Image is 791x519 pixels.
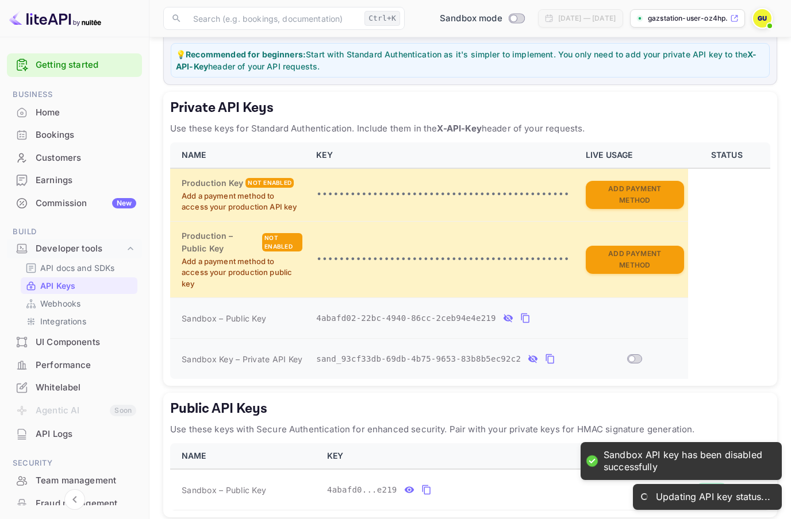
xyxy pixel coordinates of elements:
[327,484,397,496] span: 4abafd0...e219
[7,493,142,514] a: Fraud management
[25,280,133,292] a: API Keys
[36,59,136,72] a: Getting started
[586,181,684,209] button: Add Payment Method
[182,177,243,189] h6: Production Key
[7,423,142,446] div: API Logs
[170,122,770,135] p: Use these keys for Standard Authentication. Include them in the header of your requests.
[40,315,86,327] p: Integrations
[320,443,650,469] th: KEY
[7,493,142,515] div: Fraud management
[182,312,266,324] span: Sandbox – Public Key
[186,49,306,59] strong: Recommended for beginners:
[9,9,101,28] img: LiteAPI logo
[262,233,302,251] div: Not enabled
[36,336,136,349] div: UI Components
[7,147,142,169] div: Customers
[182,256,302,290] p: Add a payment method to access your production public key
[648,13,728,24] p: gazstation-user-oz4hp....
[176,48,765,72] p: 💡 Start with Standard Authentication as it's simpler to implement. You only need to add your priv...
[7,88,142,101] span: Business
[36,497,136,510] div: Fraud management
[579,142,688,168] th: LIVE USAGE
[7,169,142,191] a: Earnings
[170,443,770,510] table: public api keys table
[25,297,133,309] a: Webhooks
[245,178,294,188] div: Not enabled
[316,353,521,365] span: sand_93cf33db-69db-4b75-9653-83b8b5ec92c2
[36,359,136,372] div: Performance
[7,331,142,354] div: UI Components
[36,242,125,255] div: Developer tools
[586,254,684,264] a: Add Payment Method
[36,152,136,165] div: Customers
[364,11,400,26] div: Ctrl+K
[7,124,142,145] a: Bookings
[170,142,309,168] th: NAME
[7,354,142,375] a: Performance
[36,381,136,394] div: Whitelabel
[182,230,260,255] h6: Production – Public Key
[182,484,266,496] span: Sandbox – Public Key
[440,12,502,25] span: Sandbox mode
[7,354,142,377] div: Performance
[7,377,142,399] div: Whitelabel
[186,7,360,30] input: Search (e.g. bookings, documentation)
[21,277,137,294] div: API Keys
[7,239,142,259] div: Developer tools
[170,99,770,117] h5: Private API Keys
[7,169,142,192] div: Earnings
[316,253,572,266] p: •••••••••••••••••••••••••••••••••••••••••••••
[7,102,142,123] a: Home
[176,49,757,71] strong: X-API-Key
[7,423,142,444] a: API Logs
[435,12,529,25] div: Switch to Production mode
[7,470,142,492] div: Team management
[21,313,137,330] div: Integrations
[64,489,85,510] button: Collapse navigation
[25,315,133,327] a: Integrations
[7,457,142,470] span: Security
[7,331,142,353] a: UI Components
[7,53,142,77] div: Getting started
[170,142,770,379] table: private api keys table
[309,142,579,168] th: KEY
[25,262,133,274] a: API docs and SDKs
[7,102,142,124] div: Home
[558,13,616,24] div: [DATE] — [DATE]
[21,259,137,276] div: API docs and SDKs
[7,192,142,215] div: CommissionNew
[40,280,75,292] p: API Keys
[182,191,302,213] p: Add a payment method to access your production API key
[40,297,80,309] p: Webhooks
[586,189,684,199] a: Add Payment Method
[604,449,770,473] div: Sandbox API key has been disabled successfully
[170,423,770,436] p: Use these keys with Secure Authentication for enhanced security. Pair with your private keys for ...
[696,483,728,497] div: Active
[21,295,137,312] div: Webhooks
[182,354,302,364] span: Sandbox Key – Private API Key
[36,428,136,441] div: API Logs
[36,174,136,187] div: Earnings
[7,192,142,214] a: CommissionNew
[7,377,142,398] a: Whitelabel
[316,188,572,202] p: •••••••••••••••••••••••••••••••••••••••••••••
[7,226,142,238] span: Build
[36,474,136,487] div: Team management
[36,129,136,142] div: Bookings
[7,124,142,146] div: Bookings
[36,197,136,210] div: Commission
[170,443,320,469] th: NAME
[7,470,142,491] a: Team management
[7,147,142,168] a: Customers
[316,312,496,324] span: 4abafd02-22bc-4940-86cc-2ceb94e4e219
[112,198,136,208] div: New
[688,142,770,168] th: STATUS
[656,491,770,503] div: Updating API key status...
[170,400,770,418] h5: Public API Keys
[437,123,481,134] strong: X-API-Key
[36,106,136,119] div: Home
[586,246,684,274] button: Add Payment Method
[40,262,115,274] p: API docs and SDKs
[753,9,771,28] img: GazStation User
